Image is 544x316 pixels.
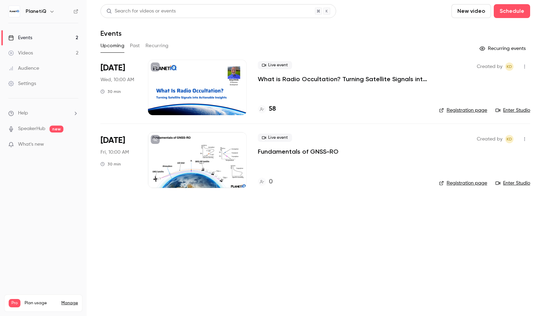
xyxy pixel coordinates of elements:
button: Past [130,40,140,51]
span: Pro [9,299,20,307]
h4: 58 [269,104,276,114]
a: 0 [258,177,273,187]
span: Wed, 10:00 AM [100,76,134,83]
a: Manage [61,300,78,306]
div: Search for videos or events [106,8,176,15]
a: Enter Studio [495,107,530,114]
a: Enter Studio [495,180,530,187]
div: Settings [8,80,36,87]
button: Schedule [494,4,530,18]
span: Plan usage [25,300,57,306]
span: KD [507,135,512,143]
span: new [50,126,63,133]
div: 30 min [100,161,121,167]
h1: Events [100,29,122,37]
h4: 0 [269,177,273,187]
span: Karen Dubey [505,135,514,143]
div: Audience [8,65,39,72]
div: Events [8,34,32,41]
a: SpeakerHub [18,125,45,133]
span: [DATE] [100,62,125,74]
img: PlanetiQ [9,6,20,17]
span: Fri, 10:00 AM [100,149,129,156]
a: Fundamentals of GNSS-RO [258,147,339,156]
a: 58 [258,104,276,114]
button: New video [451,4,491,18]
span: Help [18,110,28,117]
div: 30 min [100,89,121,94]
h6: PlanetiQ [26,8,46,15]
a: What is Radio Occultation? Turning Satellite Signals into Actionable Insights [258,75,428,83]
button: Recurring events [476,43,530,54]
span: Live event [258,134,292,142]
span: Karen Dubey [505,62,514,71]
span: What's new [18,141,44,148]
span: Created by [477,62,502,71]
button: Upcoming [100,40,124,51]
div: Oct 17 Fri, 10:00 AM (America/Los Angeles) [100,132,137,188]
span: KD [507,62,512,71]
span: [DATE] [100,135,125,146]
li: help-dropdown-opener [8,110,78,117]
a: Registration page [439,107,487,114]
a: Registration page [439,180,487,187]
div: Videos [8,50,33,57]
span: Created by [477,135,502,143]
button: Recurring [146,40,169,51]
span: Live event [258,61,292,69]
div: Oct 15 Wed, 10:00 AM (America/Los Angeles) [100,60,137,115]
